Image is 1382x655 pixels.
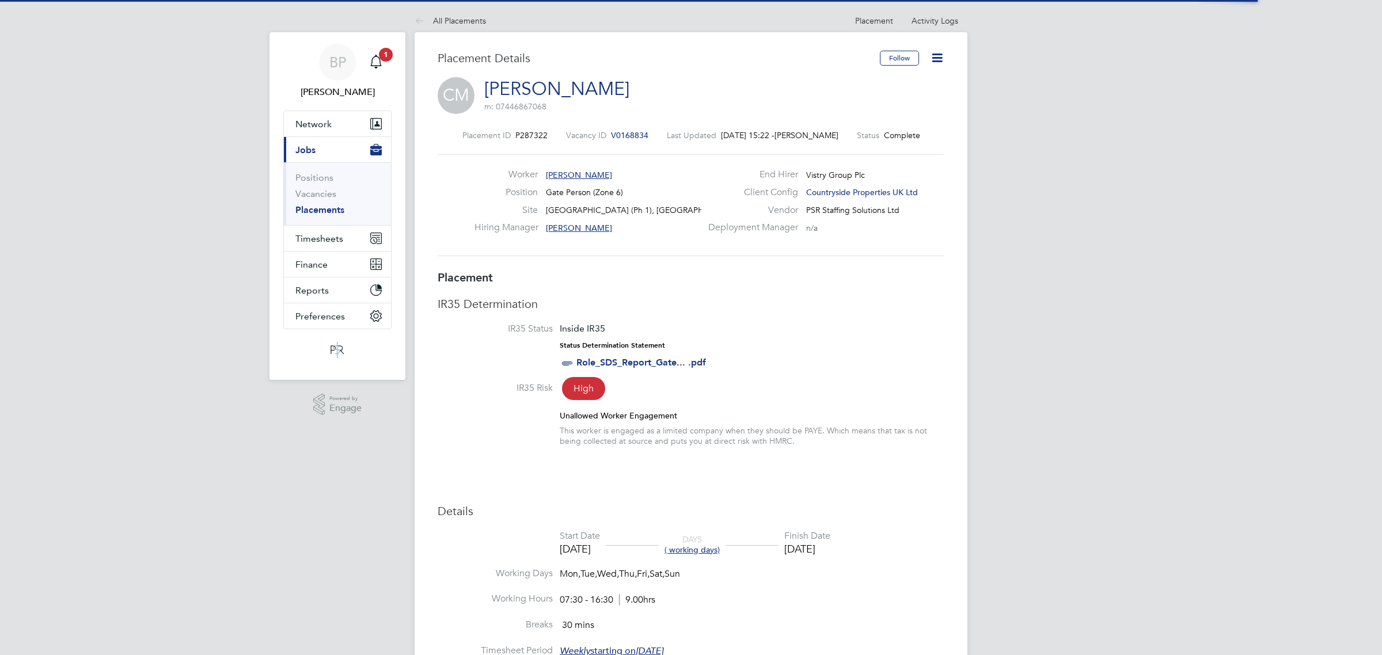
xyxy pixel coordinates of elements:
[546,205,739,215] span: [GEOGRAPHIC_DATA] (Ph 1), [GEOGRAPHIC_DATA]
[438,51,871,66] h3: Placement Details
[415,16,486,26] a: All Placements
[562,377,605,400] span: High
[438,296,944,311] h3: IR35 Determination
[438,323,553,335] label: IR35 Status
[884,130,920,140] span: Complete
[283,341,392,359] a: Go to home page
[806,205,899,215] span: PSR Staffing Solutions Ltd
[560,425,944,446] div: This worker is engaged as a limited company when they should be PAYE. Which means that tax is not...
[284,137,391,162] button: Jobs
[284,111,391,136] button: Network
[701,204,798,216] label: Vendor
[474,186,538,199] label: Position
[611,130,648,140] span: V0168834
[665,544,720,555] span: ( working days)
[566,130,606,140] label: Vacancy ID
[269,32,405,380] nav: Main navigation
[284,226,391,251] button: Timesheets
[484,101,546,112] span: m: 07446867068
[855,16,893,26] a: Placement
[560,410,944,421] div: Unallowed Worker Engagement
[283,44,392,99] a: BP[PERSON_NAME]
[379,48,393,62] span: 1
[560,568,580,580] span: Mon,
[619,568,637,580] span: Thu,
[283,85,392,99] span: Ben Perkin
[560,594,655,606] div: 07:30 - 16:30
[438,271,493,284] b: Placement
[806,187,918,197] span: Countryside Properties UK Ltd
[365,44,388,81] a: 1
[515,130,548,140] span: P287322
[784,530,830,542] div: Finish Date
[474,222,538,234] label: Hiring Manager
[474,204,538,216] label: Site
[329,55,346,70] span: BP
[474,169,538,181] label: Worker
[438,619,553,631] label: Breaks
[650,568,665,580] span: Sat,
[284,303,391,329] button: Preferences
[295,204,344,215] a: Placements
[546,170,612,180] span: [PERSON_NAME]
[580,568,597,580] span: Tue,
[438,382,553,394] label: IR35 Risk
[774,130,838,140] span: [PERSON_NAME]
[576,357,706,368] a: Role_SDS_Report_Gate... .pdf
[284,162,391,225] div: Jobs
[857,130,879,140] label: Status
[560,341,665,349] strong: Status Determination Statement
[701,169,798,181] label: End Hirer
[438,593,553,605] label: Working Hours
[665,568,680,580] span: Sun
[546,187,623,197] span: Gate Person (Zone 6)
[546,223,612,233] span: [PERSON_NAME]
[284,277,391,303] button: Reports
[295,233,343,244] span: Timesheets
[806,223,818,233] span: n/a
[484,78,629,100] a: [PERSON_NAME]
[667,130,716,140] label: Last Updated
[313,394,362,416] a: Powered byEngage
[329,403,362,413] span: Engage
[562,619,594,631] span: 30 mins
[659,534,726,555] div: DAYS
[462,130,511,140] label: Placement ID
[329,394,362,403] span: Powered by
[295,119,332,130] span: Network
[619,594,655,606] span: 9.00hrs
[327,341,348,359] img: psrsolutions-logo-retina.png
[560,530,600,542] div: Start Date
[295,188,336,199] a: Vacancies
[560,323,605,334] span: Inside IR35
[295,172,333,183] a: Positions
[284,252,391,277] button: Finance
[597,568,619,580] span: Wed,
[784,542,830,555] div: [DATE]
[438,504,944,519] h3: Details
[560,542,600,555] div: [DATE]
[721,130,774,140] span: [DATE] 15:22 -
[295,285,329,296] span: Reports
[637,568,650,580] span: Fri,
[438,568,553,580] label: Working Days
[701,186,798,199] label: Client Config
[880,51,919,66] button: Follow
[295,144,316,155] span: Jobs
[295,259,328,270] span: Finance
[295,311,345,322] span: Preferences
[701,222,798,234] label: Deployment Manager
[806,170,865,180] span: Vistry Group Plc
[438,77,474,114] span: CM
[912,16,958,26] a: Activity Logs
